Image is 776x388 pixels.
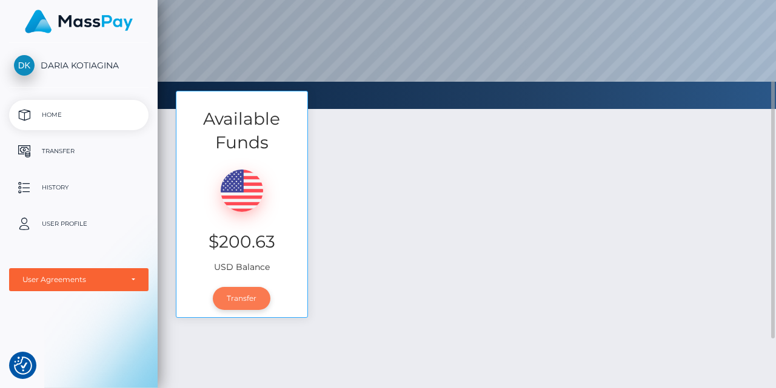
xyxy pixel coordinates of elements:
[25,10,133,33] img: MassPay
[9,100,149,130] a: Home
[176,107,307,154] h3: Available Funds
[221,169,263,212] img: USD.png
[22,275,122,284] div: User Agreements
[9,60,149,71] span: DARIA KOTIAGINA
[176,154,307,280] div: USD Balance
[9,173,149,203] a: History
[14,357,32,375] img: Revisit consent button
[9,268,149,291] button: User Agreements
[14,142,144,160] p: Transfer
[14,106,144,124] p: Home
[213,287,270,310] a: Transfer
[14,357,32,375] button: Consent Preferences
[14,215,144,233] p: User Profile
[186,230,298,254] h3: $200.63
[9,209,149,239] a: User Profile
[9,136,149,166] a: Transfer
[14,179,144,197] p: History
